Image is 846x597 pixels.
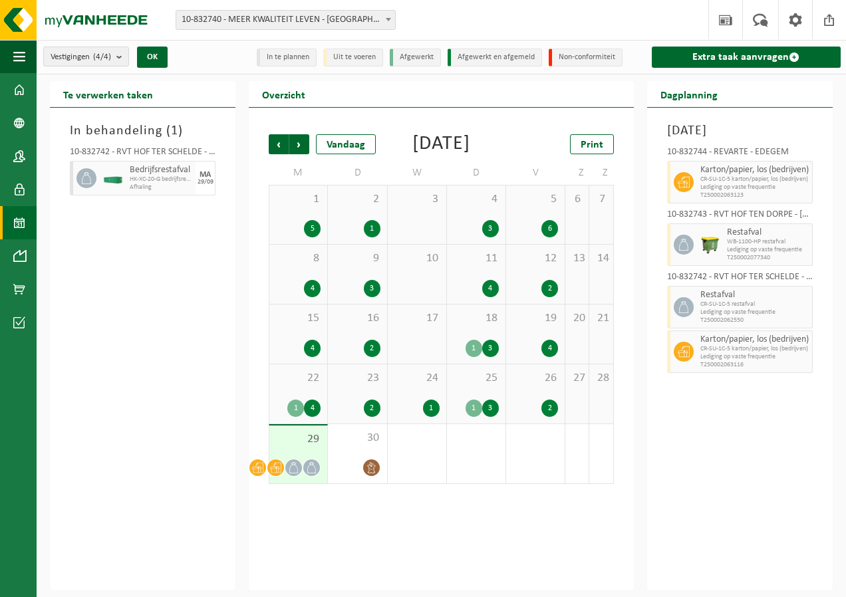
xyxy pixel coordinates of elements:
td: D [328,161,387,185]
span: Lediging op vaste frequentie [727,246,809,254]
h2: Overzicht [249,81,319,107]
button: Vestigingen(4/4) [43,47,129,66]
span: Lediging op vaste frequentie [700,308,809,316]
div: 2 [364,400,380,417]
span: 10-832740 - MEER KWALITEIT LEVEN - ANTWERPEN [176,10,396,30]
div: 1 [466,340,482,357]
span: Bedrijfsrestafval [130,165,192,176]
span: CR-SU-1C-5 karton/papier, los (bedrijven) [700,345,809,353]
div: 2 [364,340,380,357]
button: OK [137,47,168,68]
div: 1 [287,400,304,417]
span: 8 [276,251,321,266]
span: 28 [596,371,606,386]
div: 4 [482,280,499,297]
li: Afgewerkt [390,49,441,66]
td: V [506,161,565,185]
span: 16 [335,311,380,326]
span: Restafval [727,227,809,238]
span: 1 [171,124,178,138]
span: 26 [513,371,558,386]
span: 24 [394,371,440,386]
span: 14 [596,251,606,266]
h2: Dagplanning [647,81,731,107]
span: 19 [513,311,558,326]
span: Karton/papier, los (bedrijven) [700,334,809,345]
td: W [388,161,447,185]
img: HK-XC-20-GN-00 [103,174,123,183]
li: Non-conformiteit [549,49,623,66]
div: 3 [482,340,499,357]
div: 10-832742 - RVT HOF TER SCHELDE - [GEOGRAPHIC_DATA] [667,273,813,286]
span: 30 [335,431,380,445]
span: 1 [276,192,321,207]
span: Restafval [700,290,809,300]
span: Karton/papier, los (bedrijven) [700,165,809,176]
div: 3 [482,220,499,237]
li: Afgewerkt en afgemeld [448,49,542,66]
span: Vestigingen [51,47,111,67]
a: Print [570,134,614,154]
span: Vorige [269,134,289,154]
span: T250002077340 [727,254,809,262]
div: 10-832742 - RVT HOF TER SCHELDE - [GEOGRAPHIC_DATA] [70,148,215,161]
span: 5 [513,192,558,207]
span: 13 [572,251,582,266]
span: Print [581,140,603,150]
span: 11 [454,251,499,266]
td: Z [565,161,589,185]
span: CR-SU-1C-5 karton/papier, los (bedrijven) [700,176,809,183]
span: 4 [454,192,499,207]
div: 3 [482,400,499,417]
span: 23 [335,371,380,386]
div: 2 [541,280,558,297]
li: Uit te voeren [323,49,383,66]
span: 10-832740 - MEER KWALITEIT LEVEN - ANTWERPEN [176,11,395,29]
span: Volgende [289,134,309,154]
div: 4 [304,400,321,417]
div: 1 [423,400,440,417]
li: In te plannen [257,49,317,66]
span: Lediging op vaste frequentie [700,183,809,191]
span: 7 [596,192,606,207]
div: [DATE] [412,134,470,154]
span: HK-XC-20-G bedrijfsrestafval [130,176,192,183]
div: 3 [364,280,380,297]
td: D [447,161,506,185]
span: T250002063116 [700,361,809,369]
span: 18 [454,311,499,326]
span: T250002063123 [700,191,809,199]
span: T250002062550 [700,316,809,324]
span: 12 [513,251,558,266]
td: Z [589,161,613,185]
img: WB-1100-HPE-GN-50 [700,235,720,255]
span: 22 [276,371,321,386]
div: 6 [541,220,558,237]
span: CR-SU-1C-5 restafval [700,300,809,308]
div: 4 [304,280,321,297]
h2: Te verwerken taken [50,81,166,107]
div: 10-832743 - RVT HOF TEN DORPE - [GEOGRAPHIC_DATA] [667,210,813,223]
span: Afhaling [130,183,192,191]
div: 29/09 [198,179,213,185]
div: 4 [304,340,321,357]
span: 3 [394,192,440,207]
span: 21 [596,311,606,326]
span: 17 [394,311,440,326]
span: 9 [335,251,380,266]
div: 1 [466,400,482,417]
td: M [269,161,328,185]
span: 25 [454,371,499,386]
h3: In behandeling ( ) [70,121,215,141]
span: 2 [335,192,380,207]
div: 2 [541,400,558,417]
a: Extra taak aanvragen [652,47,841,68]
span: 15 [276,311,321,326]
span: 27 [572,371,582,386]
span: 20 [572,311,582,326]
div: 5 [304,220,321,237]
span: 10 [394,251,440,266]
span: WB-1100-HP restafval [727,238,809,246]
div: MA [200,171,211,179]
span: Lediging op vaste frequentie [700,353,809,361]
